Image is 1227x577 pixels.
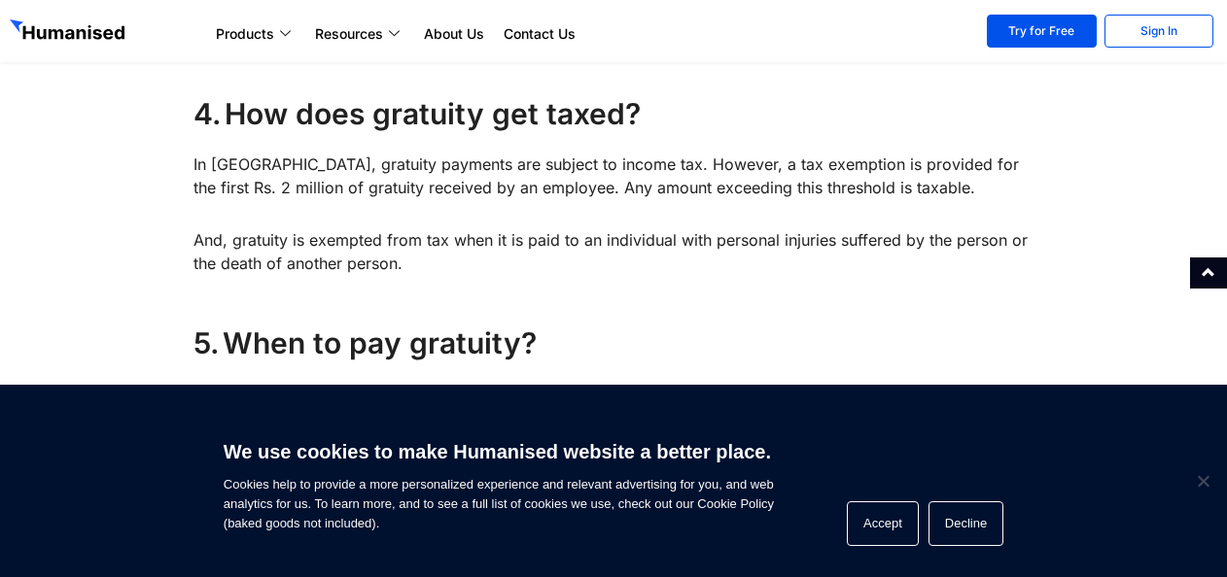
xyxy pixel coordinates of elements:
p: Employers are responsible for paying gratuity to eligible employees [DATE] of the termination of ... [193,382,1033,475]
img: GetHumanised Logo [10,19,128,45]
h4: 5. When to pay gratuity? [193,323,1033,362]
a: Try for Free [987,15,1096,48]
span: Cookies help to provide a more personalized experience and relevant advertising for you, and web ... [224,428,774,533]
p: And, gratuity is exempted from tax when it is paid to an individual with personal injuries suffer... [193,228,1033,275]
a: Resources [305,22,414,46]
a: Sign In [1104,15,1213,48]
button: Decline [929,501,1003,546]
a: Products [206,22,305,46]
h6: We use cookies to make Humanised website a better place. [224,438,774,465]
a: Contact Us [494,22,585,46]
button: Accept [847,501,919,546]
h4: 4. How does gratuity get taxed? [193,94,1033,133]
span: Decline [1193,471,1212,491]
p: In [GEOGRAPHIC_DATA], gratuity payments are subject to income tax. However, a tax exemption is pr... [193,153,1033,199]
a: About Us [414,22,494,46]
